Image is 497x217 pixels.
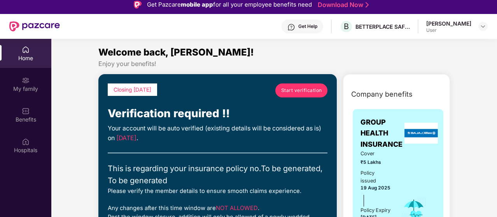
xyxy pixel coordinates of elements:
[344,22,349,31] span: B
[360,117,402,150] span: GROUP HEALTH INSURANCE
[98,47,254,58] span: Welcome back, [PERSON_NAME]!
[480,23,486,30] img: svg+xml;base64,PHN2ZyBpZD0iRHJvcGRvd24tMzJ4MzIiIHhtbG5zPSJodHRwOi8vd3d3LnczLm9yZy8yMDAwL3N2ZyIgd2...
[404,123,438,144] img: insurerLogo
[181,1,213,8] strong: mobile app
[108,124,327,143] div: Your account will be auto verified (existing details will be considered as is) on .
[298,23,317,30] div: Get Help
[216,205,258,212] span: NOT ALLOWED
[22,76,30,84] img: svg+xml;base64,PHN2ZyB3aWR0aD0iMjAiIGhlaWdodD0iMjAiIHZpZXdCb3g9IjAgMCAyMCAyMCIgZmlsbD0ibm9uZSIgeG...
[275,83,327,97] a: Start verification
[9,21,60,31] img: New Pazcare Logo
[366,1,369,9] img: Stroke
[114,87,151,93] span: Closing [DATE]
[426,27,471,33] div: User
[360,150,390,158] span: Cover
[108,163,327,187] div: This is regarding your insurance policy no. To be generated, To be generated
[22,138,30,146] img: svg+xml;base64,PHN2ZyBpZD0iSG9zcGl0YWxzIiB4bWxucz0iaHR0cDovL3d3dy53My5vcmcvMjAwMC9zdmciIHdpZHRoPS...
[108,187,327,196] div: Please verify the member details to ensure smooth claims experience.
[318,1,366,9] a: Download Now
[134,1,142,9] img: Logo
[360,207,390,214] div: Policy Expiry
[360,169,390,185] div: Policy issued
[22,46,30,54] img: svg+xml;base64,PHN2ZyBpZD0iSG9tZSIgeG1sbnM9Imh0dHA6Ly93d3cudzMub3JnLzIwMDAvc3ZnIiB3aWR0aD0iMjAiIG...
[355,23,410,30] div: BETTERPLACE SAFETY SOLUTIONS PRIVATE LIMITED
[360,159,390,166] span: ₹5 Lakhs
[351,89,413,100] span: Company benefits
[98,60,450,68] div: Enjoy your benefits!
[22,107,30,115] img: svg+xml;base64,PHN2ZyBpZD0iQmVuZWZpdHMiIHhtbG5zPSJodHRwOi8vd3d3LnczLm9yZy8yMDAwL3N2ZyIgd2lkdGg9Ij...
[287,23,295,31] img: svg+xml;base64,PHN2ZyBpZD0iSGVscC0zMngzMiIgeG1sbnM9Imh0dHA6Ly93d3cudzMub3JnLzIwMDAvc3ZnIiB3aWR0aD...
[116,134,136,142] span: [DATE]
[108,105,327,122] div: Verification required !!
[426,20,471,27] div: [PERSON_NAME]
[281,87,322,94] span: Start verification
[360,185,390,191] span: 19 Aug 2025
